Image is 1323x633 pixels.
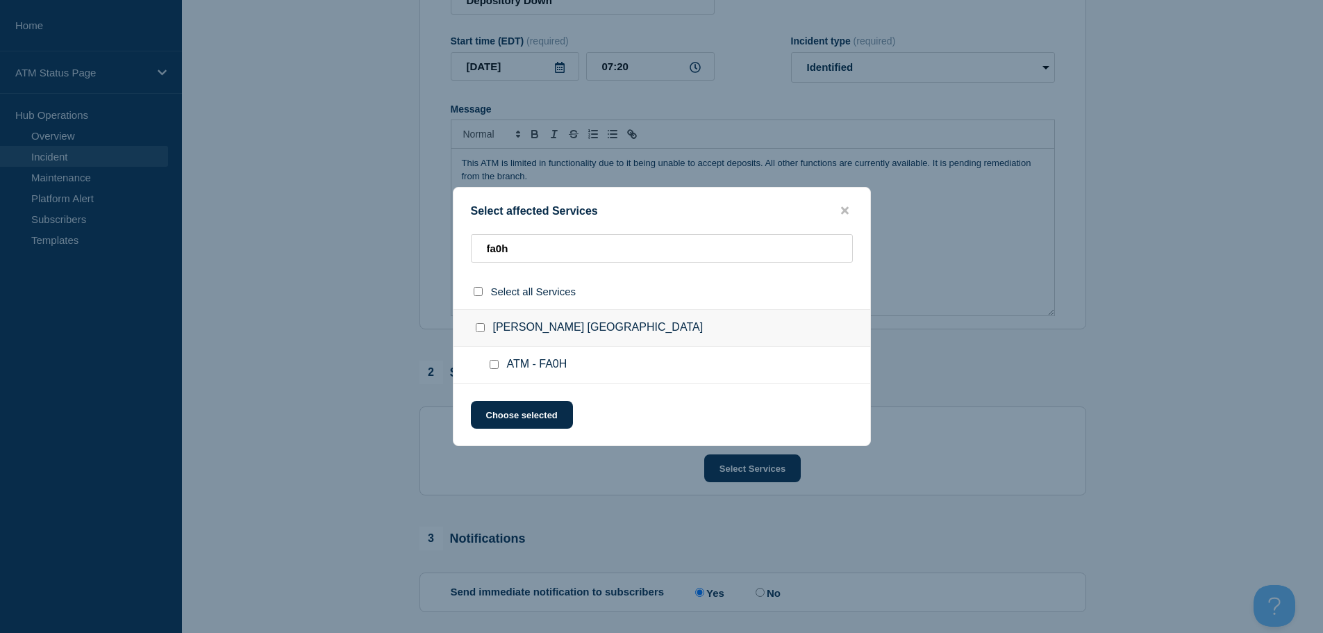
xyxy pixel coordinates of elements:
[454,204,870,217] div: Select affected Services
[490,360,499,369] input: ATM - FA0H checkbox
[476,323,485,332] input: Henderson NV checkbox
[454,309,870,347] div: [PERSON_NAME] [GEOGRAPHIC_DATA]
[471,234,853,263] input: Search
[491,286,576,297] span: Select all Services
[471,401,573,429] button: Choose selected
[837,204,853,217] button: close button
[474,287,483,296] input: select all checkbox
[507,358,567,372] span: ATM - FA0H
